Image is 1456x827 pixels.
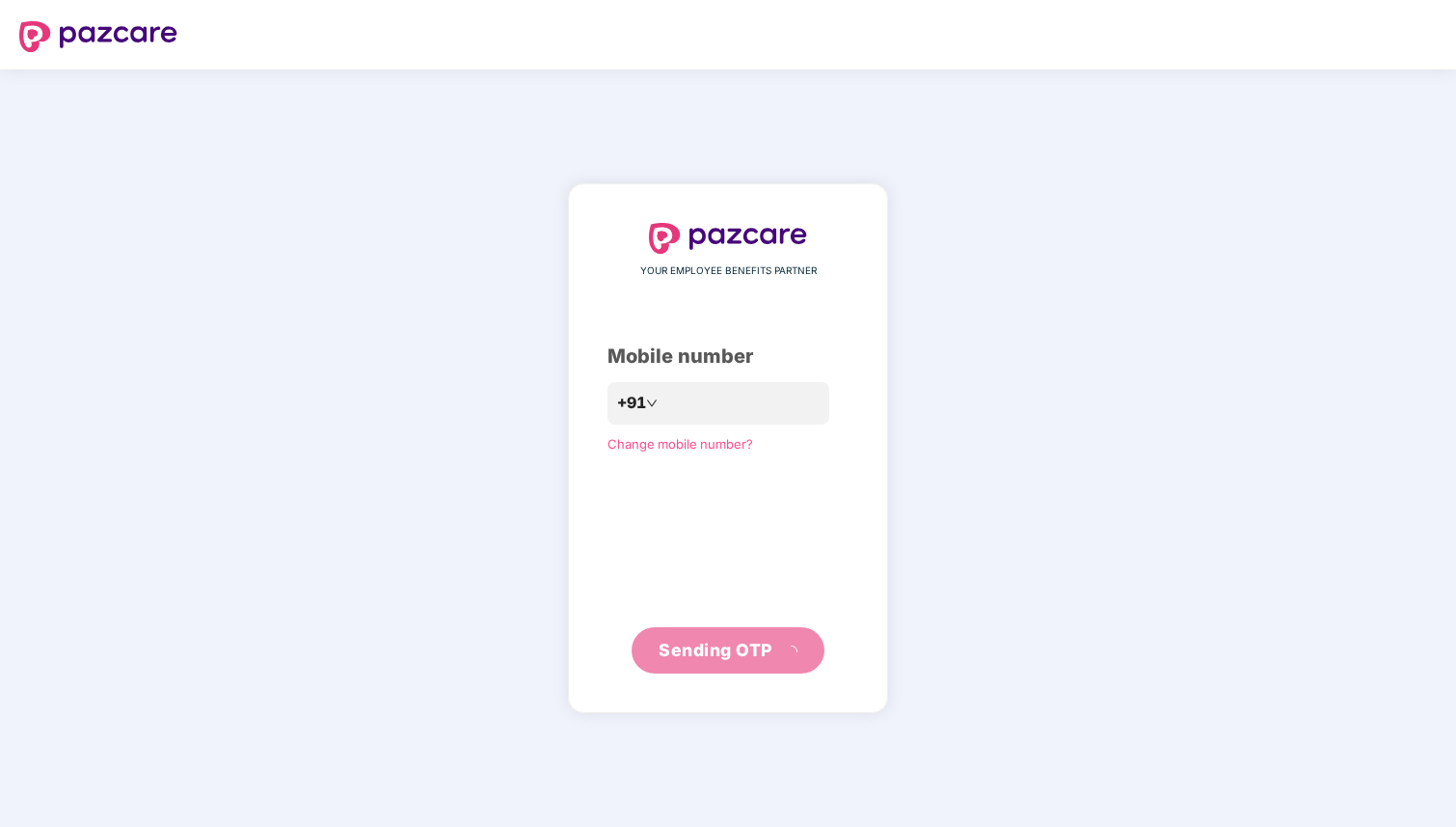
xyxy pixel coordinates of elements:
img: logo [649,223,807,254]
img: logo [19,21,177,52]
span: YOUR EMPLOYEE BENEFITS PARTNER [640,263,817,279]
div: Mobile number [607,342,849,372]
a: Change mobile number? [607,436,753,452]
span: +91 [617,391,646,415]
span: down [646,398,658,409]
button: Sending OTPloading [632,627,824,674]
